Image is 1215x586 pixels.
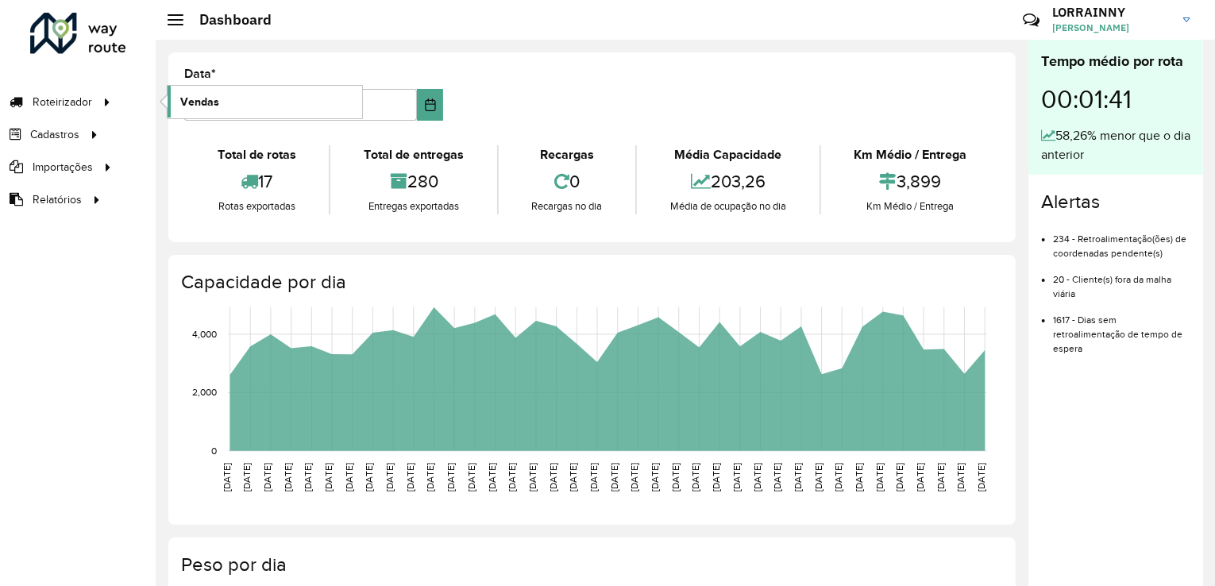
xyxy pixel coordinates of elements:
[188,145,325,164] div: Total de rotas
[405,463,415,492] text: [DATE]
[241,463,252,492] text: [DATE]
[364,463,374,492] text: [DATE]
[503,145,631,164] div: Recargas
[1053,301,1190,356] li: 1617 - Dias sem retroalimentação de tempo de espera
[915,463,925,492] text: [DATE]
[609,463,619,492] text: [DATE]
[834,463,844,492] text: [DATE]
[731,463,742,492] text: [DATE]
[825,199,996,214] div: Km Médio / Entrega
[1041,191,1190,214] h4: Alertas
[895,463,905,492] text: [DATE]
[813,463,823,492] text: [DATE]
[334,164,492,199] div: 280
[650,463,660,492] text: [DATE]
[874,463,885,492] text: [DATE]
[1052,21,1171,35] span: [PERSON_NAME]
[181,553,1000,576] h4: Peso por dia
[334,145,492,164] div: Total de entregas
[976,463,986,492] text: [DATE]
[426,463,436,492] text: [DATE]
[772,463,782,492] text: [DATE]
[1053,220,1190,260] li: 234 - Retroalimentação(ões) de coordenadas pendente(s)
[507,463,517,492] text: [DATE]
[956,463,966,492] text: [DATE]
[641,164,815,199] div: 203,26
[33,191,82,208] span: Relatórios
[670,463,681,492] text: [DATE]
[641,199,815,214] div: Média de ocupação no dia
[344,463,354,492] text: [DATE]
[283,463,293,492] text: [DATE]
[184,64,216,83] label: Data
[168,86,362,118] a: Vendas
[466,463,476,492] text: [DATE]
[641,145,815,164] div: Média Capacidade
[181,271,1000,294] h4: Capacidade por dia
[417,89,444,121] button: Choose Date
[1014,3,1048,37] a: Contato Rápido
[183,11,272,29] h2: Dashboard
[527,463,538,492] text: [DATE]
[711,463,721,492] text: [DATE]
[588,463,599,492] text: [DATE]
[188,199,325,214] div: Rotas exportadas
[192,329,217,339] text: 4,000
[825,164,996,199] div: 3,899
[487,463,497,492] text: [DATE]
[752,463,762,492] text: [DATE]
[33,94,92,110] span: Roteirizador
[854,463,864,492] text: [DATE]
[384,463,395,492] text: [DATE]
[793,463,803,492] text: [DATE]
[630,463,640,492] text: [DATE]
[935,463,946,492] text: [DATE]
[33,159,93,175] span: Importações
[323,463,334,492] text: [DATE]
[1041,72,1190,126] div: 00:01:41
[30,126,79,143] span: Cadastros
[262,463,272,492] text: [DATE]
[188,164,325,199] div: 17
[691,463,701,492] text: [DATE]
[1041,126,1190,164] div: 58,26% menor que o dia anterior
[1041,51,1190,72] div: Tempo médio por rota
[180,94,219,110] span: Vendas
[503,164,631,199] div: 0
[568,463,578,492] text: [DATE]
[548,463,558,492] text: [DATE]
[503,199,631,214] div: Recargas no dia
[334,199,492,214] div: Entregas exportadas
[1052,5,1171,20] h3: LORRAINNY
[1053,260,1190,301] li: 20 - Cliente(s) fora da malha viária
[222,463,232,492] text: [DATE]
[303,463,313,492] text: [DATE]
[445,463,456,492] text: [DATE]
[192,387,217,398] text: 2,000
[211,445,217,456] text: 0
[825,145,996,164] div: Km Médio / Entrega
